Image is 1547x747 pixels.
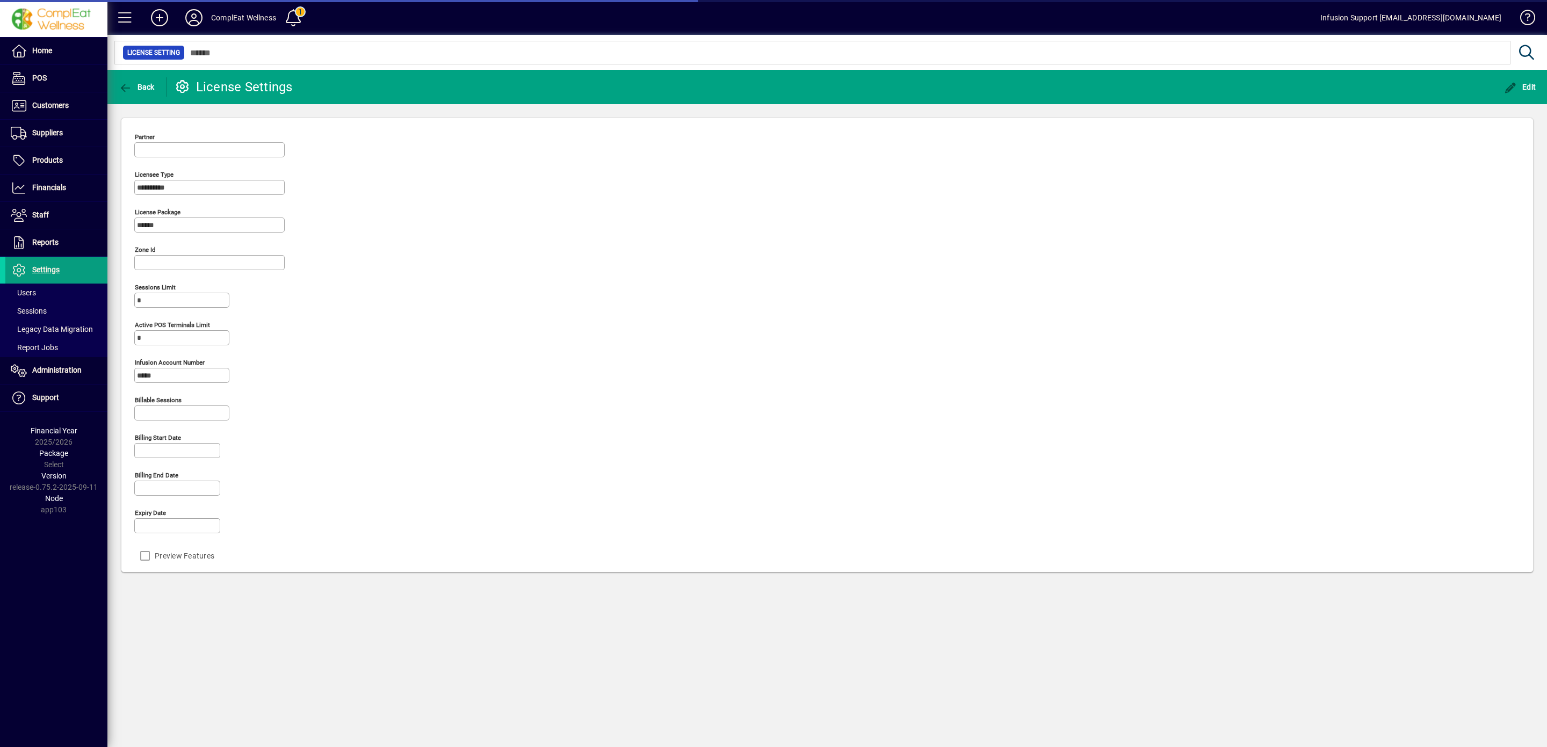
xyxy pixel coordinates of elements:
[135,246,156,253] mat-label: Zone Id
[119,83,155,91] span: Back
[142,8,177,27] button: Add
[1320,9,1501,26] div: Infusion Support [EMAIL_ADDRESS][DOMAIN_NAME]
[32,156,63,164] span: Products
[11,307,47,315] span: Sessions
[135,509,166,517] mat-label: Expiry date
[41,472,67,480] span: Version
[32,46,52,55] span: Home
[32,183,66,192] span: Financials
[116,77,157,97] button: Back
[31,426,77,435] span: Financial Year
[5,229,107,256] a: Reports
[5,202,107,229] a: Staff
[211,9,276,26] div: ComplEat Wellness
[5,302,107,320] a: Sessions
[135,171,174,178] mat-label: Licensee Type
[175,78,293,96] div: License Settings
[135,396,182,404] mat-label: Billable sessions
[5,320,107,338] a: Legacy Data Migration
[32,265,60,274] span: Settings
[5,338,107,357] a: Report Jobs
[32,211,49,219] span: Staff
[5,357,107,384] a: Administration
[1504,83,1536,91] span: Edit
[32,128,63,137] span: Suppliers
[11,343,58,352] span: Report Jobs
[135,284,176,291] mat-label: Sessions Limit
[127,47,180,58] span: License Setting
[32,366,82,374] span: Administration
[135,434,181,441] mat-label: Billing start date
[135,208,180,216] mat-label: License Package
[135,321,210,329] mat-label: Active POS Terminals Limit
[5,92,107,119] a: Customers
[32,238,59,246] span: Reports
[107,77,167,97] app-page-header-button: Back
[5,65,107,92] a: POS
[39,449,68,458] span: Package
[177,8,211,27] button: Profile
[1501,77,1539,97] button: Edit
[32,101,69,110] span: Customers
[45,494,63,503] span: Node
[135,133,155,141] mat-label: Partner
[5,175,107,201] a: Financials
[135,359,205,366] mat-label: Infusion account number
[32,393,59,402] span: Support
[11,288,36,297] span: Users
[5,38,107,64] a: Home
[11,325,93,333] span: Legacy Data Migration
[32,74,47,82] span: POS
[1512,2,1534,37] a: Knowledge Base
[5,147,107,174] a: Products
[5,385,107,411] a: Support
[5,284,107,302] a: Users
[135,472,178,479] mat-label: Billing end date
[5,120,107,147] a: Suppliers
